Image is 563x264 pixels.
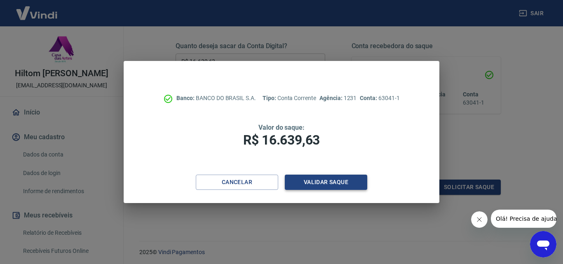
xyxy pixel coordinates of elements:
span: Tipo: [263,95,277,101]
p: 1231 [319,94,357,103]
p: Conta Corrente [263,94,316,103]
span: Olá! Precisa de ajuda? [5,6,69,12]
span: Valor do saque: [258,124,305,131]
p: 63041-1 [360,94,399,103]
span: R$ 16.639,63 [243,132,320,148]
button: Validar saque [285,175,367,190]
button: Cancelar [196,175,278,190]
iframe: Fechar mensagem [471,211,488,228]
span: Agência: [319,95,344,101]
span: Conta: [360,95,378,101]
iframe: Botão para abrir a janela de mensagens [530,231,556,257]
p: BANCO DO BRASIL S.A. [176,94,256,103]
span: Banco: [176,95,196,101]
iframe: Mensagem da empresa [491,210,556,228]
